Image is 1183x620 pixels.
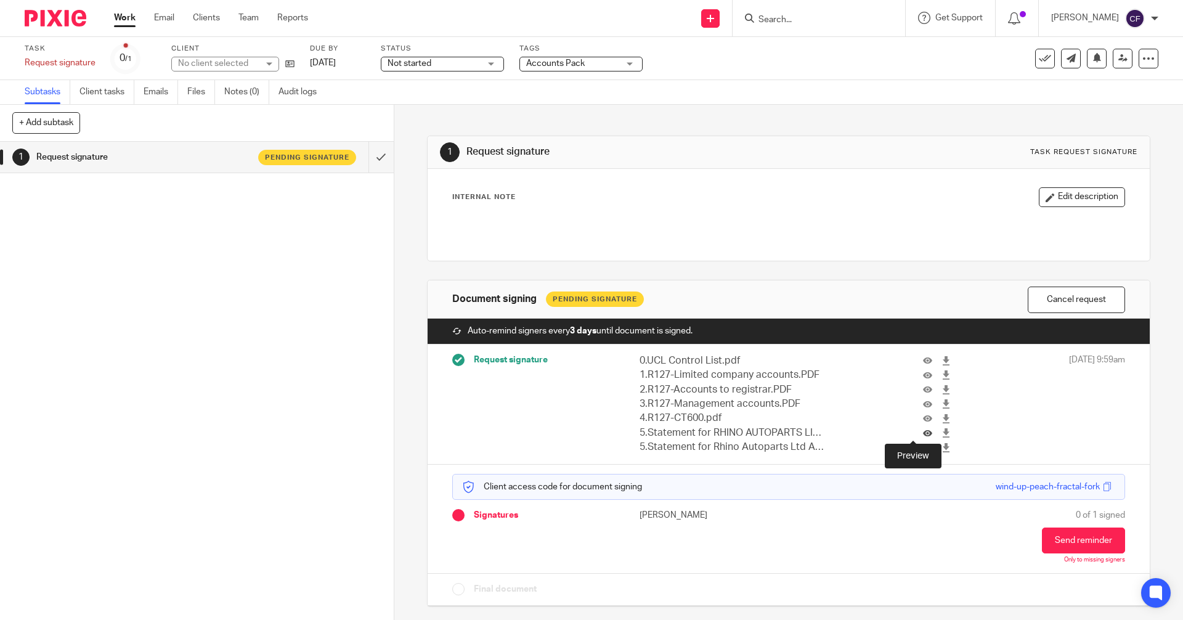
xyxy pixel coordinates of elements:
p: 5.Statement for RHINO AUTOPARTS LIMITED As At [DATE] (BML).pdf [640,426,826,440]
a: Notes (0) [224,80,269,104]
button: Cancel request [1028,287,1125,313]
img: svg%3E [1125,9,1145,28]
span: Pending signature [265,152,349,163]
small: /1 [125,55,132,62]
p: [PERSON_NAME] [640,509,789,521]
label: Client [171,44,295,54]
p: Only to missing signers [1064,557,1125,564]
a: Email [154,12,174,24]
div: 1 [12,149,30,166]
div: Pending Signature [546,292,644,307]
a: Subtasks [25,80,70,104]
button: Edit description [1039,187,1125,207]
div: Task request signature [1030,147,1137,157]
div: wind-up-peach-fractal-fork [996,481,1100,493]
button: Send reminder [1042,528,1125,553]
h1: Document signing [452,293,537,306]
button: + Add subtask [12,112,80,133]
a: Team [238,12,259,24]
a: Files [187,80,215,104]
span: Accounts Pack [526,59,585,68]
h1: Request signature [466,145,815,158]
p: 3.R127-Management accounts.PDF [640,397,826,411]
strong: 3 days [570,327,596,335]
label: Status [381,44,504,54]
img: Pixie [25,10,86,27]
p: Client access code for document signing [462,481,642,493]
span: 0 of 1 signed [1076,509,1125,521]
div: 1 [440,142,460,162]
div: Request signature [25,57,96,69]
span: [DATE] 9:59am [1069,354,1125,455]
a: Reports [277,12,308,24]
label: Tags [519,44,643,54]
span: Get Support [935,14,983,22]
span: Final document [474,583,537,595]
span: Request signature [474,354,548,366]
span: Auto-remind signers every until document is signed. [468,325,693,337]
p: 2.R127-Accounts to registrar.PDF [640,383,826,397]
h1: Request signature [36,148,250,166]
p: Internal Note [452,192,516,202]
label: Task [25,44,96,54]
p: [PERSON_NAME] [1051,12,1119,24]
a: Emails [144,80,178,104]
div: No client selected [178,57,258,70]
a: Clients [193,12,220,24]
p: 0.UCL Control List.pdf [640,354,826,368]
span: Not started [388,59,431,68]
a: Client tasks [79,80,134,104]
div: 0 [120,51,132,65]
p: 5.Statement for Rhino Autoparts Ltd As At [DATE] (BSL).pdf [640,440,826,454]
p: 4.R127-CT600.pdf [640,411,826,425]
span: Signatures [474,509,518,521]
a: Audit logs [278,80,326,104]
label: Due by [310,44,365,54]
p: 1.R127-Limited company accounts.PDF [640,368,826,382]
span: [DATE] [310,59,336,67]
a: Work [114,12,136,24]
input: Search [757,15,868,26]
